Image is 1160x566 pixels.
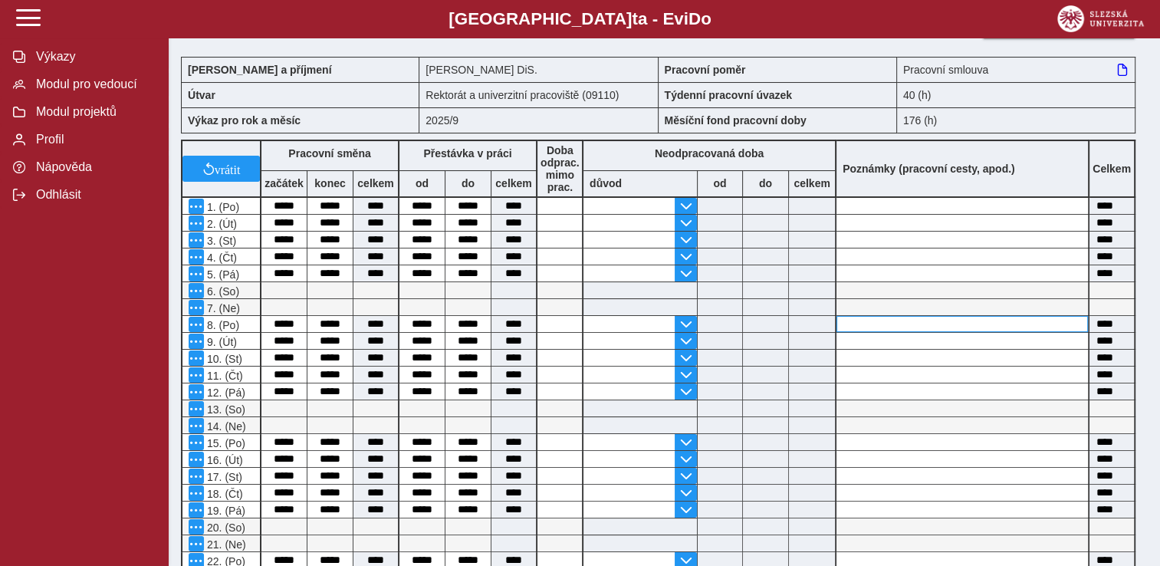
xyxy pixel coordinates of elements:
[204,268,239,281] span: 5. (Pá)
[204,336,237,348] span: 9. (Út)
[897,107,1135,133] div: 176 (h)
[31,188,156,202] span: Odhlásit
[665,89,793,101] b: Týdenní pracovní úvazek
[204,437,245,449] span: 15. (Po)
[189,401,204,416] button: Menu
[189,485,204,501] button: Menu
[31,133,156,146] span: Profil
[189,232,204,248] button: Menu
[399,177,445,189] b: od
[307,177,353,189] b: konec
[189,249,204,265] button: Menu
[698,177,742,189] b: od
[204,538,246,551] span: 21. (Ne)
[204,387,245,399] span: 12. (Pá)
[655,147,764,160] b: Neodpracovaná doba
[189,350,204,366] button: Menu
[897,82,1135,107] div: 40 (h)
[632,9,637,28] span: t
[419,57,658,82] div: [PERSON_NAME] DiS.
[789,177,835,189] b: celkem
[261,177,307,189] b: začátek
[189,317,204,332] button: Menu
[189,216,204,231] button: Menu
[743,177,788,189] b: do
[204,302,240,314] span: 7. (Ne)
[353,177,398,189] b: celkem
[189,266,204,281] button: Menu
[1057,5,1144,32] img: logo_web_su.png
[189,199,204,214] button: Menu
[31,50,156,64] span: Výkazy
[189,536,204,551] button: Menu
[204,505,245,517] span: 19. (Pá)
[204,319,239,331] span: 8. (Po)
[189,384,204,400] button: Menu
[665,114,807,127] b: Měsíční fond pracovní doby
[189,300,204,315] button: Menu
[204,235,236,247] span: 3. (St)
[204,471,242,483] span: 17. (St)
[31,77,156,91] span: Modul pro vedoucí
[491,177,536,189] b: celkem
[189,502,204,518] button: Menu
[897,57,1135,82] div: Pracovní smlouva
[188,114,301,127] b: Výkaz pro rok a měsíc
[701,9,711,28] span: o
[189,452,204,467] button: Menu
[215,163,241,175] span: vrátit
[188,64,331,76] b: [PERSON_NAME] a příjmení
[189,283,204,298] button: Menu
[189,418,204,433] button: Menu
[665,64,746,76] b: Pracovní poměr
[541,144,580,193] b: Doba odprac. mimo prac.
[204,285,239,298] span: 6. (So)
[445,177,491,189] b: do
[189,334,204,349] button: Menu
[204,488,243,500] span: 18. (Čt)
[204,403,245,416] span: 13. (So)
[188,89,215,101] b: Útvar
[419,82,658,107] div: Rektorát a univerzitní pracoviště (09110)
[204,252,237,264] span: 4. (Čt)
[46,9,1114,29] b: [GEOGRAPHIC_DATA] a - Evi
[204,522,245,534] span: 20. (So)
[204,370,243,382] span: 11. (Čt)
[31,105,156,119] span: Modul projektů
[189,435,204,450] button: Menu
[189,519,204,535] button: Menu
[189,469,204,484] button: Menu
[288,147,370,160] b: Pracovní směna
[204,454,243,466] span: 16. (Út)
[204,201,239,213] span: 1. (Po)
[204,420,246,433] span: 14. (Ne)
[688,9,701,28] span: D
[419,107,658,133] div: 2025/9
[189,367,204,383] button: Menu
[590,177,622,189] b: důvod
[182,156,260,182] button: vrátit
[204,353,242,365] span: 10. (St)
[1093,163,1131,175] b: Celkem
[836,163,1021,175] b: Poznámky (pracovní cesty, apod.)
[423,147,511,160] b: Přestávka v práci
[204,218,237,230] span: 2. (Út)
[31,160,156,174] span: Nápověda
